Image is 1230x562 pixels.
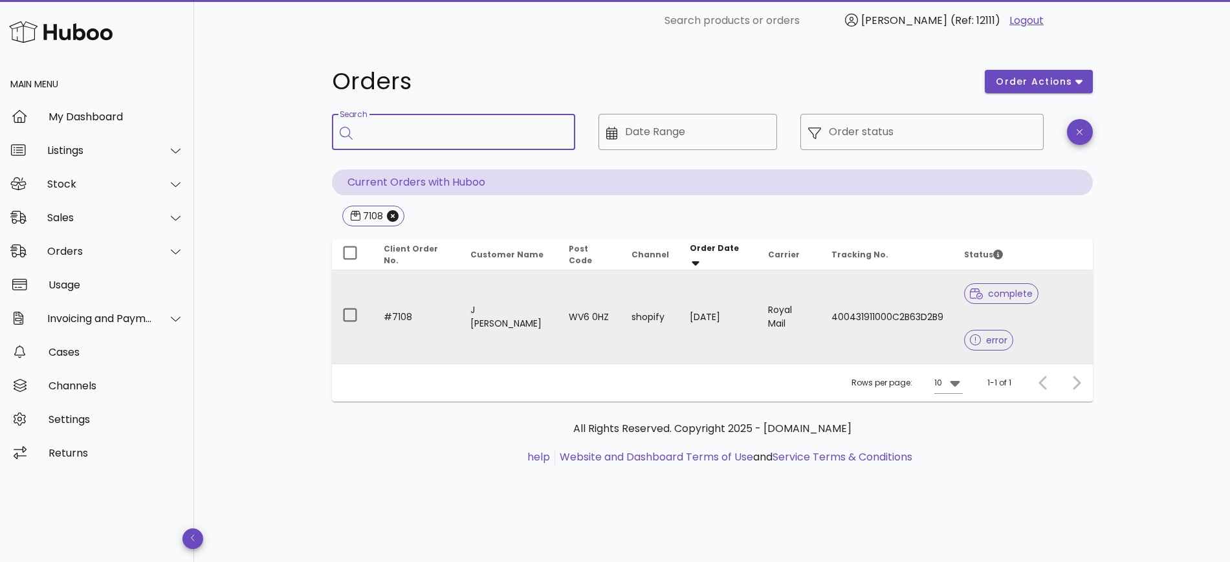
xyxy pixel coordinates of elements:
[384,243,438,266] span: Client Order No.
[9,18,113,46] img: Huboo Logo
[332,70,970,93] h1: Orders
[360,210,383,222] div: 7108
[679,239,758,270] th: Order Date: Sorted descending. Activate to remove sorting.
[758,239,821,270] th: Carrier
[569,243,592,266] span: Post Code
[342,421,1082,437] p: All Rights Reserved. Copyright 2025 - [DOMAIN_NAME]
[558,239,621,270] th: Post Code
[621,270,679,363] td: shopify
[460,239,558,270] th: Customer Name
[621,239,679,270] th: Channel
[995,75,1073,89] span: order actions
[1009,13,1044,28] a: Logout
[831,249,888,260] span: Tracking No.
[985,70,1092,93] button: order actions
[631,249,669,260] span: Channel
[558,270,621,363] td: WV6 0HZ
[49,279,184,291] div: Usage
[340,110,367,120] label: Search
[373,270,461,363] td: #7108
[460,270,558,363] td: J [PERSON_NAME]
[527,449,550,464] a: help
[49,380,184,392] div: Channels
[49,413,184,426] div: Settings
[373,239,461,270] th: Client Order No.
[970,289,1033,298] span: complete
[49,447,184,459] div: Returns
[821,270,954,363] td: 400431911000C2B63D2B9
[851,364,963,402] div: Rows per page:
[560,449,753,464] a: Website and Dashboard Terms of Use
[47,178,153,190] div: Stock
[934,373,963,393] div: 10Rows per page:
[49,346,184,358] div: Cases
[950,13,1000,28] span: (Ref: 12111)
[679,270,758,363] td: [DATE]
[690,243,739,254] span: Order Date
[49,111,184,123] div: My Dashboard
[768,249,800,260] span: Carrier
[964,249,1003,260] span: Status
[555,449,912,465] li: and
[970,336,1008,345] span: error
[987,377,1011,389] div: 1-1 of 1
[861,13,947,28] span: [PERSON_NAME]
[332,169,1093,195] p: Current Orders with Huboo
[934,377,942,389] div: 10
[470,249,544,260] span: Customer Name
[773,449,912,464] a: Service Terms & Conditions
[47,245,153,257] div: Orders
[47,312,153,325] div: Invoicing and Payments
[47,211,153,224] div: Sales
[821,239,954,270] th: Tracking No.
[954,239,1093,270] th: Status
[47,144,153,157] div: Listings
[758,270,821,363] td: Royal Mail
[387,210,399,222] button: Close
